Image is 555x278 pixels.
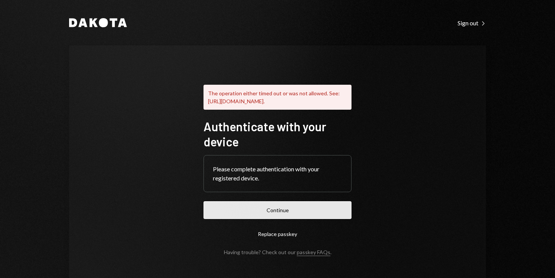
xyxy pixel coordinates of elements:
button: Continue [203,201,351,219]
div: Having trouble? Check out our . [224,249,331,255]
div: Please complete authentication with your registered device. [213,165,342,183]
button: Replace passkey [203,225,351,243]
a: passkey FAQs [297,249,330,256]
h1: Authenticate with your device [203,119,351,149]
div: The operation either timed out or was not allowed. See: [URL][DOMAIN_NAME]. [203,85,351,110]
a: Sign out [458,19,486,27]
